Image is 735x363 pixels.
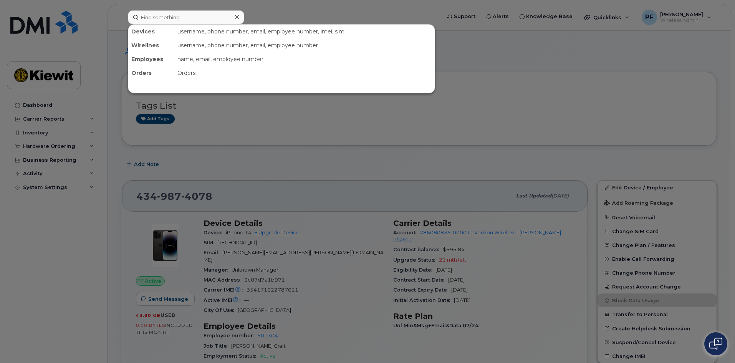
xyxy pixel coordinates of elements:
div: Wirelines [128,38,174,52]
div: username, phone number, email, employee number, imei, sim [174,25,435,38]
div: Orders [174,66,435,80]
div: Employees [128,52,174,66]
div: username, phone number, email, employee number [174,38,435,52]
div: Orders [128,66,174,80]
div: Devices [128,25,174,38]
div: name, email, employee number [174,52,435,66]
img: Open chat [709,338,722,350]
